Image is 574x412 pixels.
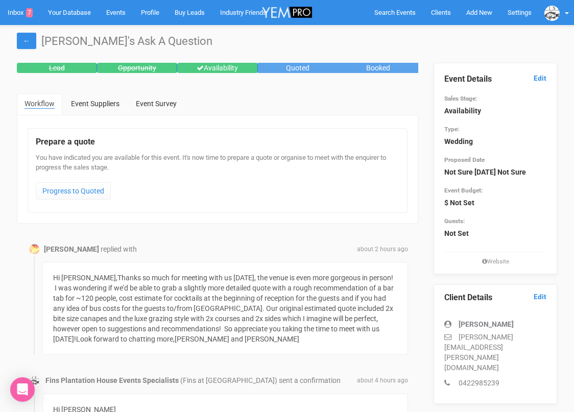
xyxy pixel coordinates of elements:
span: replied with [101,245,137,253]
span: 7 [26,8,33,17]
strong: Not Sure [DATE] Not Sure [444,168,526,176]
a: Event Suppliers [63,93,127,114]
a: Workflow [17,93,62,115]
div: Availability [177,63,257,73]
strong: Availability [444,107,481,115]
div: Open Intercom Messenger [10,377,35,402]
div: Booked [338,63,418,73]
legend: Event Details [444,74,546,85]
span: Add New [466,9,492,16]
small: Proposed Date [444,156,485,163]
small: Guests: [444,217,465,225]
legend: Client Details [444,292,546,304]
span: (Fins at [GEOGRAPHIC_DATA]) sent a confirmation [180,376,341,384]
span: Search Events [374,9,416,16]
span: Clients [431,9,451,16]
h1: [PERSON_NAME]'s Ask A Question [17,35,557,47]
span: about 4 hours ago [357,376,408,385]
img: Profile Image [29,244,39,254]
strong: $ Not Set [444,199,474,207]
span: about 2 hours ago [357,245,408,254]
p: 0422985239 [444,378,546,388]
a: Edit [534,74,546,83]
div: Quoted [258,63,338,73]
img: data [544,6,560,21]
small: Type: [444,126,459,133]
small: Sales Stage: [444,95,477,102]
a: Event Survey [128,93,184,114]
a: ← [17,33,36,49]
strong: Not Set [444,229,469,237]
div: You have indicated you are available for this event. It's now time to prepare a quote or organise... [36,153,399,205]
strong: [PERSON_NAME] [44,245,99,253]
strong: Wedding [444,137,473,146]
small: Event Budget: [444,187,483,194]
div: Hi [PERSON_NAME],Thanks so much for meeting with us [DATE], the venue is even more gorgeous in pe... [42,262,408,355]
div: Lead [17,63,97,73]
div: Opportunity [97,63,177,73]
legend: Prepare a quote [36,136,399,148]
strong: [PERSON_NAME] [459,320,514,328]
small: Website [444,257,546,266]
a: Progress to Quoted [36,182,111,200]
a: Edit [534,292,546,302]
img: data [29,376,39,386]
strong: Fins Plantation House Events Specialists [45,376,179,384]
p: [PERSON_NAME][EMAIL_ADDRESS][PERSON_NAME][DOMAIN_NAME] [444,332,546,373]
